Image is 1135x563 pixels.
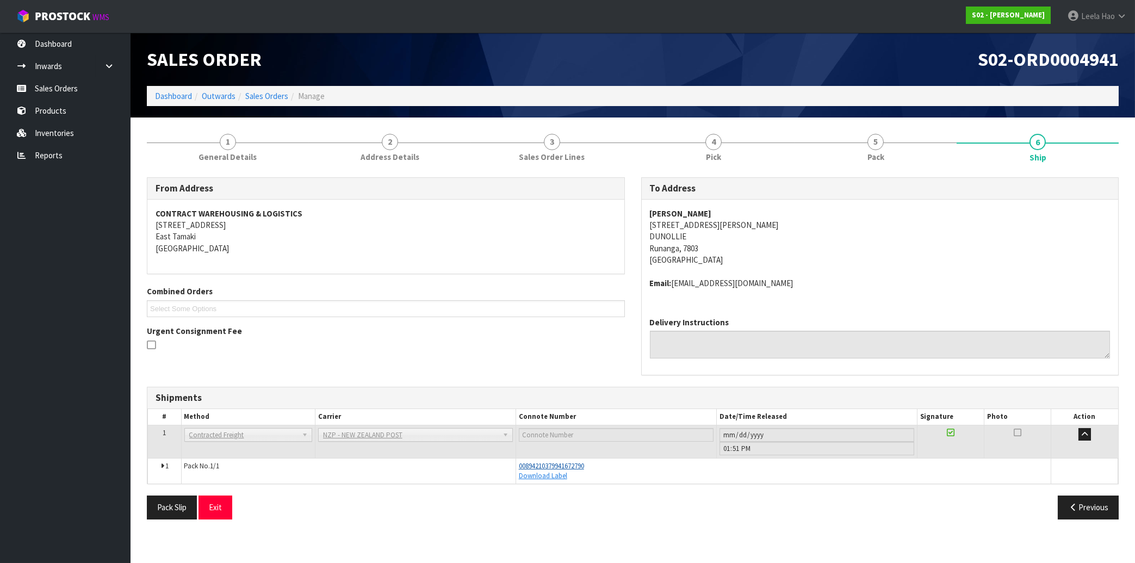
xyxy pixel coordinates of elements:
[156,183,616,194] h3: From Address
[210,461,220,471] span: 1/1
[519,461,584,471] a: 00894210379941672790
[189,429,297,442] span: Contracted Freight
[650,277,1111,289] address: [EMAIL_ADDRESS][DOMAIN_NAME]
[148,409,182,425] th: #
[147,325,242,337] label: Urgent Consignment Fee
[650,183,1111,194] h3: To Address
[1081,11,1100,21] span: Leela
[867,134,884,150] span: 5
[147,169,1119,528] span: Ship
[181,409,315,425] th: Method
[519,471,567,480] a: Download Label
[519,151,585,163] span: Sales Order Lines
[1029,134,1046,150] span: 6
[181,458,516,484] td: Pack No.
[199,151,257,163] span: General Details
[519,428,714,442] input: Connote Number
[155,91,192,101] a: Dashboard
[706,151,721,163] span: Pick
[978,47,1119,71] span: S02-ORD0004941
[315,409,516,425] th: Carrier
[147,496,197,519] button: Pack Slip
[92,12,109,22] small: WMS
[163,428,166,437] span: 1
[245,91,288,101] a: Sales Orders
[516,409,716,425] th: Connote Number
[323,429,498,442] span: NZP - NEW ZEALAND POST
[650,317,729,328] label: Delivery Instructions
[156,208,616,255] address: [STREET_ADDRESS] East Tamaki [GEOGRAPHIC_DATA]
[156,393,1110,403] h3: Shipments
[716,409,917,425] th: Date/Time Released
[16,9,30,23] img: cube-alt.png
[1051,409,1118,425] th: Action
[972,10,1045,20] strong: S02 - [PERSON_NAME]
[544,134,560,150] span: 3
[147,286,213,297] label: Combined Orders
[650,278,672,288] strong: email
[298,91,325,101] span: Manage
[917,409,984,425] th: Signature
[35,9,90,23] span: ProStock
[199,496,232,519] button: Exit
[156,208,302,219] strong: CONTRACT WAREHOUSING & LOGISTICS
[1058,496,1119,519] button: Previous
[220,134,236,150] span: 1
[650,208,712,219] strong: [PERSON_NAME]
[867,151,884,163] span: Pack
[705,134,722,150] span: 4
[1029,152,1046,163] span: Ship
[1101,11,1115,21] span: Hao
[361,151,419,163] span: Address Details
[147,47,262,71] span: Sales Order
[165,461,169,471] span: 1
[202,91,235,101] a: Outwards
[650,208,1111,266] address: [STREET_ADDRESS][PERSON_NAME] DUNOLLIE Runanga, 7803 [GEOGRAPHIC_DATA]
[984,409,1051,425] th: Photo
[382,134,398,150] span: 2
